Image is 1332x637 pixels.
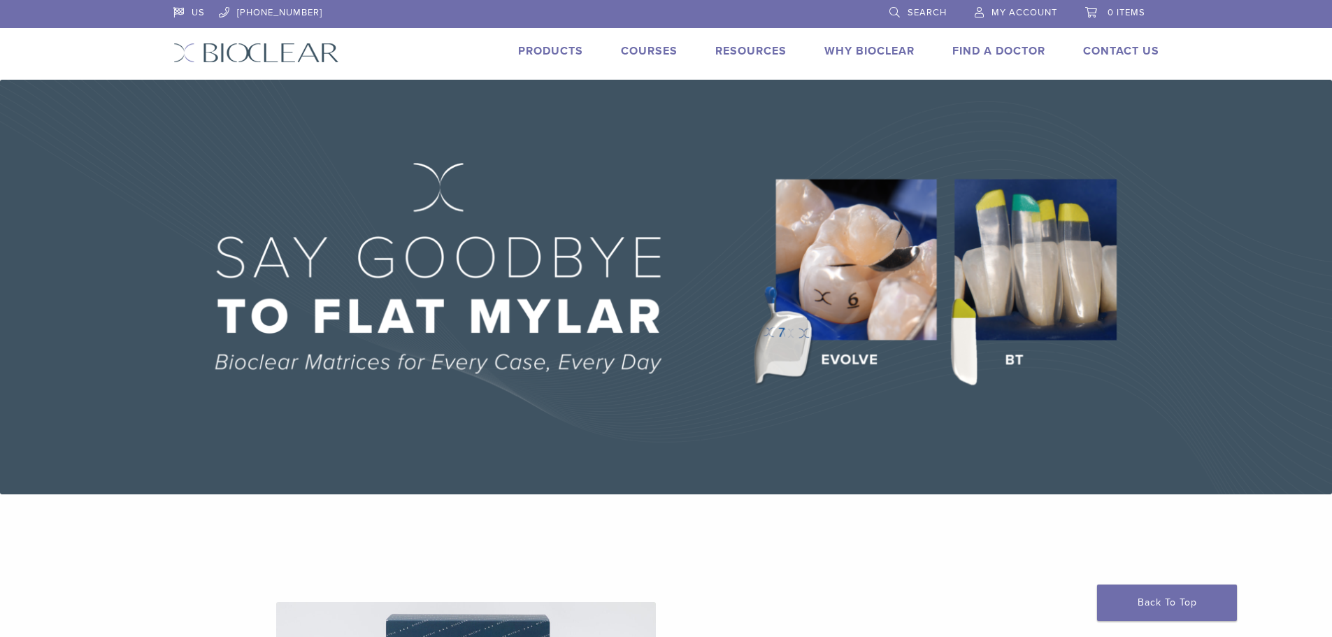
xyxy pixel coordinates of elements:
[1108,7,1145,18] span: 0 items
[991,7,1057,18] span: My Account
[1083,44,1159,58] a: Contact Us
[715,44,787,58] a: Resources
[518,44,583,58] a: Products
[1097,585,1237,621] a: Back To Top
[908,7,947,18] span: Search
[173,43,339,63] img: Bioclear
[621,44,678,58] a: Courses
[952,44,1045,58] a: Find A Doctor
[824,44,915,58] a: Why Bioclear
